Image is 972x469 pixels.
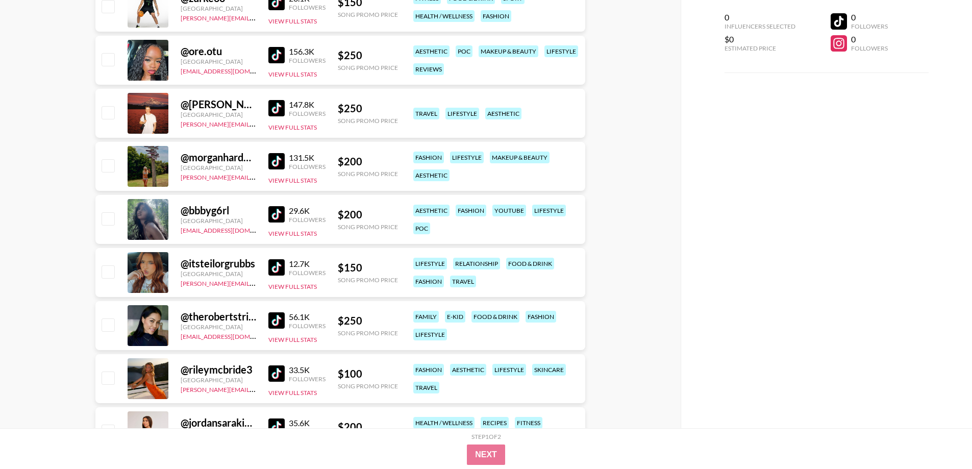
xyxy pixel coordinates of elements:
[289,375,326,383] div: Followers
[481,417,509,429] div: recipes
[289,365,326,375] div: 33.5K
[181,98,256,111] div: @ [PERSON_NAME]
[289,322,326,330] div: Followers
[181,384,380,393] a: [PERSON_NAME][EMAIL_ADDRESS][PERSON_NAME][DOMAIN_NAME]
[450,276,476,287] div: travel
[289,418,326,428] div: 35.6K
[268,259,285,276] img: TikTok
[413,382,439,393] div: travel
[526,311,556,323] div: fashion
[456,205,486,216] div: fashion
[413,10,475,22] div: health / wellness
[413,152,444,163] div: fashion
[268,100,285,116] img: TikTok
[471,311,519,323] div: food & drink
[725,34,795,44] div: $0
[413,108,439,119] div: travel
[413,205,450,216] div: aesthetic
[338,382,398,390] div: Song Promo Price
[181,217,256,225] div: [GEOGRAPHIC_DATA]
[181,270,256,278] div: [GEOGRAPHIC_DATA]
[181,111,256,118] div: [GEOGRAPHIC_DATA]
[725,44,795,52] div: Estimated Price
[338,117,398,125] div: Song Promo Price
[921,418,960,457] iframe: Drift Widget Chat Controller
[490,152,550,163] div: makeup & beauty
[445,108,479,119] div: lifestyle
[181,45,256,58] div: @ ore.otu
[289,110,326,117] div: Followers
[181,65,283,75] a: [EMAIL_ADDRESS][DOMAIN_NAME]
[268,312,285,329] img: TikTok
[479,45,538,57] div: makeup & beauty
[181,331,283,340] a: [EMAIL_ADDRESS][DOMAIN_NAME]
[181,376,256,384] div: [GEOGRAPHIC_DATA]
[492,364,526,376] div: lifestyle
[268,124,317,131] button: View Full Stats
[338,208,398,221] div: $ 200
[532,364,566,376] div: skincare
[338,102,398,115] div: $ 250
[268,365,285,382] img: TikTok
[181,204,256,217] div: @ bbbyg6rl
[181,257,256,270] div: @ itsteilorgrubbs
[268,153,285,169] img: TikTok
[506,258,554,269] div: food & drink
[181,164,256,171] div: [GEOGRAPHIC_DATA]
[413,169,450,181] div: aesthetic
[268,418,285,435] img: TikTok
[413,329,447,340] div: lifestyle
[338,314,398,327] div: $ 250
[851,12,888,22] div: 0
[289,312,326,322] div: 56.1K
[481,10,511,22] div: fashion
[413,311,439,323] div: family
[515,417,542,429] div: fitness
[268,283,317,290] button: View Full Stats
[413,417,475,429] div: health / wellness
[338,421,398,433] div: $ 200
[289,216,326,224] div: Followers
[413,364,444,376] div: fashion
[289,46,326,57] div: 156.3K
[445,311,465,323] div: e-kid
[268,230,317,237] button: View Full Stats
[181,151,256,164] div: @ morganhardyyy
[338,155,398,168] div: $ 200
[453,258,500,269] div: relationship
[268,206,285,223] img: TikTok
[289,4,326,11] div: Followers
[181,118,380,128] a: [PERSON_NAME][EMAIL_ADDRESS][PERSON_NAME][DOMAIN_NAME]
[181,171,380,181] a: [PERSON_NAME][EMAIL_ADDRESS][PERSON_NAME][DOMAIN_NAME]
[851,34,888,44] div: 0
[181,310,256,323] div: @ therobertstribe
[289,269,326,277] div: Followers
[268,336,317,343] button: View Full Stats
[851,22,888,30] div: Followers
[544,45,578,57] div: lifestyle
[338,329,398,337] div: Song Promo Price
[338,261,398,274] div: $ 150
[338,49,398,62] div: $ 250
[268,17,317,25] button: View Full Stats
[181,278,380,287] a: [PERSON_NAME][EMAIL_ADDRESS][PERSON_NAME][DOMAIN_NAME]
[268,389,317,397] button: View Full Stats
[181,58,256,65] div: [GEOGRAPHIC_DATA]
[181,12,332,22] a: [PERSON_NAME][EMAIL_ADDRESS][DOMAIN_NAME]
[338,223,398,231] div: Song Promo Price
[413,45,450,57] div: aesthetic
[467,445,505,465] button: Next
[289,153,326,163] div: 131.5K
[851,44,888,52] div: Followers
[725,22,795,30] div: Influencers Selected
[338,276,398,284] div: Song Promo Price
[181,363,256,376] div: @ rileymcbride3
[268,47,285,63] img: TikTok
[181,416,256,429] div: @ jordansarakinis
[413,223,430,234] div: poc
[289,57,326,64] div: Followers
[471,433,501,440] div: Step 1 of 2
[289,163,326,170] div: Followers
[268,177,317,184] button: View Full Stats
[485,108,521,119] div: aesthetic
